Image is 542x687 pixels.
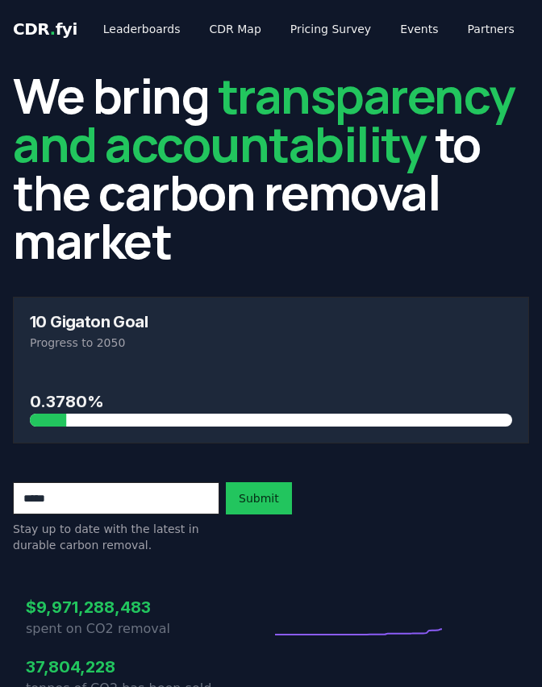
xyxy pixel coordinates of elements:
a: CDR.fyi [13,18,77,40]
h2: We bring to the carbon removal market [13,71,529,264]
a: Partners [455,15,527,44]
h3: $9,971,288,483 [26,595,271,619]
span: . [50,19,56,39]
h3: 0.3780% [30,389,512,414]
button: Submit [226,482,292,514]
a: Leaderboards [90,15,194,44]
p: Progress to 2050 [30,335,512,351]
a: CDR Map [197,15,274,44]
span: CDR fyi [13,19,77,39]
h3: 37,804,228 [26,655,271,679]
h3: 10 Gigaton Goal [30,314,512,330]
span: transparency and accountability [13,62,515,177]
a: Pricing Survey [277,15,384,44]
p: spent on CO2 removal [26,619,271,639]
p: Stay up to date with the latest in durable carbon removal. [13,521,219,553]
a: Events [387,15,451,44]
